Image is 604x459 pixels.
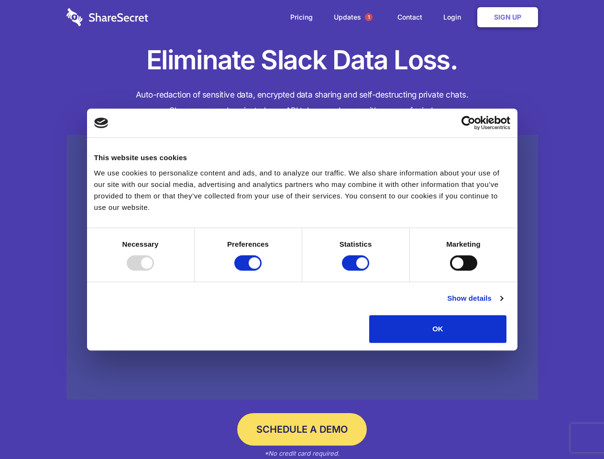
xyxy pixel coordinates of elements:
div: We use cookies to personalize content and ads, and to analyze our traffic. We also share informat... [94,167,510,213]
a: Login [434,2,475,32]
a: Show details [447,293,503,304]
a: Contact [388,2,432,32]
img: logo [94,118,109,128]
button: OK [369,315,506,343]
a: Sign Up [477,7,538,27]
strong: Necessary [122,240,159,248]
div: This website uses cookies [94,152,510,164]
a: Pricing [281,2,322,32]
em: *No credit card required. [264,449,340,457]
h4: Auto-redaction of sensitive data, encrypted data sharing and self-destructing private chats. Shar... [66,87,538,119]
span: 1 [365,13,373,21]
strong: Marketing [446,240,481,248]
strong: Preferences [227,240,269,248]
a: Usercentrics Cookiebot - opens in a new window [427,116,510,130]
img: logo-wordmark-white-trans-d4663122ce5f474addd5e946df7df03e33cb6a1c49d2221995e7729f52c070b2.svg [66,8,148,26]
a: Wistia video thumbnail [66,135,538,400]
h1: Eliminate Slack Data Loss. [66,43,538,77]
strong: Statistics [340,240,372,248]
a: Schedule a Demo [237,413,367,446]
